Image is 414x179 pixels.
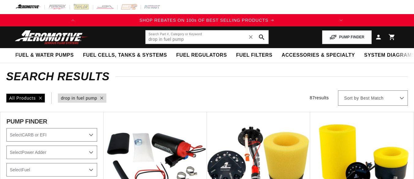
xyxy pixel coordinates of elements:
[79,17,335,24] a: SHOP REBATES ON 100s OF BEST SELLING PRODUCTS
[6,118,47,124] span: PUMP FINDER
[11,48,78,63] summary: Fuel & Water Pumps
[6,72,408,82] h2: Search Results
[322,30,372,44] button: PUMP FINDER
[255,30,268,44] button: search button
[6,163,97,177] select: Fuel
[6,93,45,103] div: All Products
[231,48,277,63] summary: Fuel Filters
[79,17,335,24] div: Announcement
[172,48,231,63] summary: Fuel Regulators
[146,30,269,44] input: Search by Part Number, Category or Keyword
[335,14,347,26] button: Translation missing: en.sections.announcements.next_announcement
[15,52,74,59] span: Fuel & Water Pumps
[344,95,359,101] span: Sort by
[338,90,408,106] select: Sort by
[236,52,272,59] span: Fuel Filters
[67,14,79,26] button: Translation missing: en.sections.announcements.previous_announcement
[176,52,227,59] span: Fuel Regulators
[310,95,329,100] span: 87 results
[282,52,355,59] span: Accessories & Specialty
[248,32,254,42] span: ✕
[277,48,359,63] summary: Accessories & Specialty
[78,48,172,63] summary: Fuel Cells, Tanks & Systems
[79,17,335,24] div: 1 of 2
[139,18,268,23] span: SHOP REBATES ON 100s OF BEST SELLING PRODUCTS
[61,95,97,101] a: drop in fuel pump
[6,146,97,159] select: Power Adder
[83,52,167,59] span: Fuel Cells, Tanks & Systems
[6,128,97,142] select: CARB or EFI
[13,30,90,44] img: Aeromotive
